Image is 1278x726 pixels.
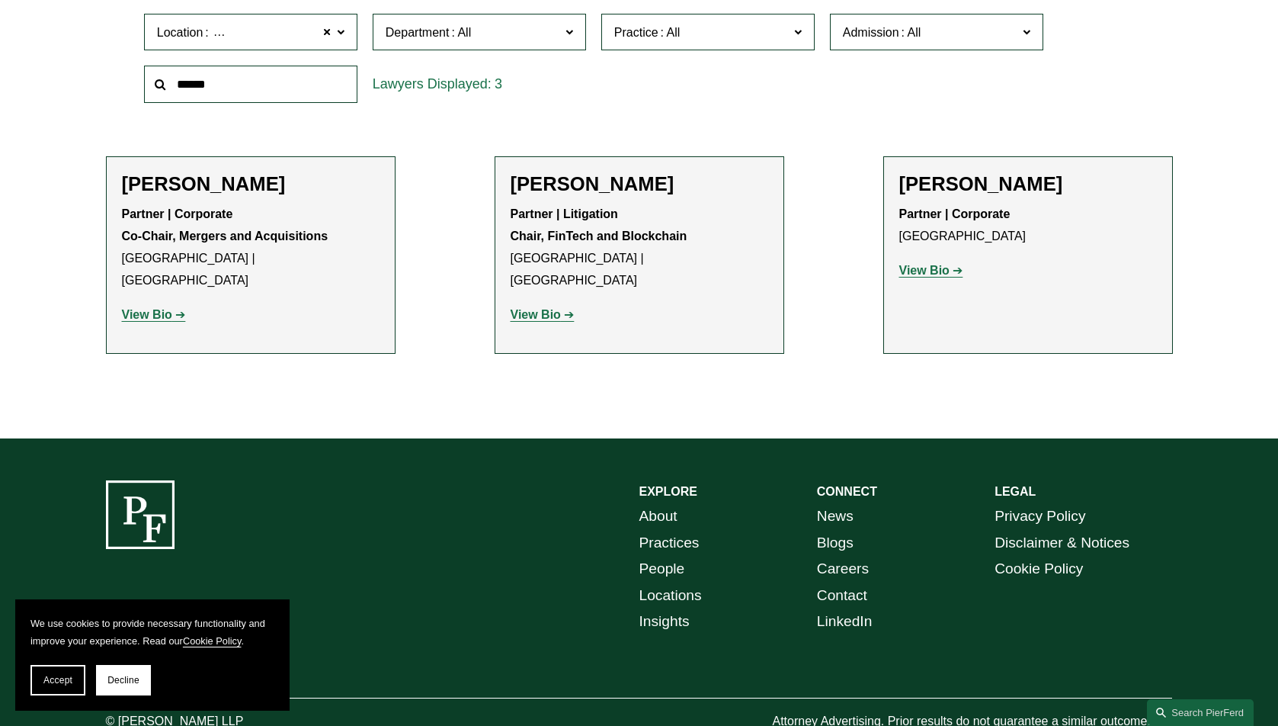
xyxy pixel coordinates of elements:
a: Careers [817,556,869,583]
section: Cookie banner [15,599,290,711]
a: Cookie Policy [183,635,242,647]
p: We use cookies to provide necessary functionality and improve your experience. Read our . [30,615,274,650]
strong: LEGAL [995,485,1036,498]
strong: Partner | Corporate [122,207,233,220]
a: Disclaimer & Notices [995,530,1129,557]
strong: Co-Chair, Mergers and Acquisitions [122,230,328,243]
a: Search this site [1147,699,1254,726]
a: Locations [639,583,702,609]
strong: Partner | Corporate [899,207,1011,220]
span: Admission [843,26,899,39]
a: View Bio [899,264,963,277]
p: [GEOGRAPHIC_DATA] [899,204,1157,248]
h2: [PERSON_NAME] [122,172,380,196]
a: View Bio [122,308,186,321]
strong: View Bio [899,264,950,277]
a: View Bio [511,308,575,321]
strong: CONNECT [817,485,877,498]
span: Location [157,26,203,39]
h2: [PERSON_NAME] [511,172,768,196]
a: LinkedIn [817,609,873,635]
span: Accept [43,675,72,686]
a: About [639,503,677,530]
a: Contact [817,583,867,609]
h2: [PERSON_NAME] [899,172,1157,196]
a: Cookie Policy [995,556,1083,583]
a: People [639,556,685,583]
button: Decline [96,665,151,695]
span: Practice [614,26,658,39]
span: Department [386,26,450,39]
strong: Partner | Litigation Chair, FinTech and Blockchain [511,207,687,243]
p: [GEOGRAPHIC_DATA] | [GEOGRAPHIC_DATA] [122,204,380,291]
a: Practices [639,530,700,557]
p: [GEOGRAPHIC_DATA] | [GEOGRAPHIC_DATA] [511,204,768,291]
span: 3 [495,76,502,92]
strong: EXPLORE [639,485,697,498]
a: Privacy Policy [995,503,1085,530]
a: Blogs [817,530,854,557]
strong: View Bio [511,308,561,321]
button: Accept [30,665,85,695]
strong: View Bio [122,308,172,321]
span: Decline [107,675,139,686]
span: [GEOGRAPHIC_DATA] [211,23,338,43]
a: News [817,503,854,530]
a: Insights [639,609,690,635]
